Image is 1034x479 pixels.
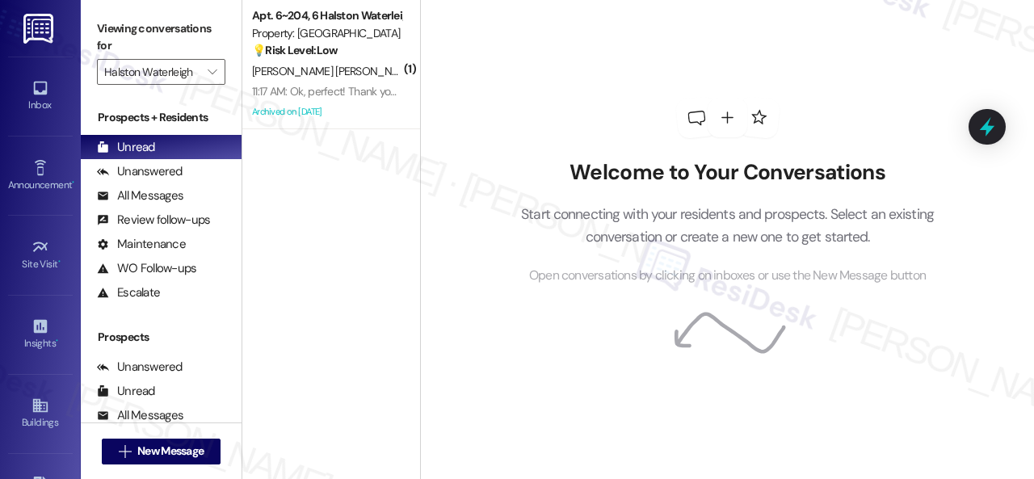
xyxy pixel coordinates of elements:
[252,64,421,78] span: [PERSON_NAME] [PERSON_NAME]
[97,236,186,253] div: Maintenance
[104,59,200,85] input: All communities
[97,407,183,424] div: All Messages
[8,233,73,277] a: Site Visit •
[23,14,57,44] img: ResiDesk Logo
[497,160,959,186] h2: Welcome to Your Conversations
[97,16,225,59] label: Viewing conversations for
[58,256,61,267] span: •
[97,383,155,400] div: Unread
[97,212,210,229] div: Review follow-ups
[72,177,74,188] span: •
[97,163,183,180] div: Unanswered
[529,266,926,286] span: Open conversations by clicking on inboxes or use the New Message button
[97,260,196,277] div: WO Follow-ups
[252,43,338,57] strong: 💡 Risk Level: Low
[8,313,73,356] a: Insights •
[208,65,216,78] i: 
[119,445,131,458] i: 
[8,392,73,435] a: Buildings
[81,109,242,126] div: Prospects + Residents
[81,329,242,346] div: Prospects
[97,139,155,156] div: Unread
[250,102,403,122] div: Archived on [DATE]
[97,284,160,301] div: Escalate
[252,84,439,99] div: 11:17 AM: Ok, perfect! Thank you so much
[97,187,183,204] div: All Messages
[252,25,401,42] div: Property: [GEOGRAPHIC_DATA]
[102,439,221,464] button: New Message
[137,443,204,460] span: New Message
[8,74,73,118] a: Inbox
[56,335,58,347] span: •
[497,203,959,249] p: Start connecting with your residents and prospects. Select an existing conversation or create a n...
[97,359,183,376] div: Unanswered
[252,7,401,24] div: Apt. 6~204, 6 Halston Waterleigh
